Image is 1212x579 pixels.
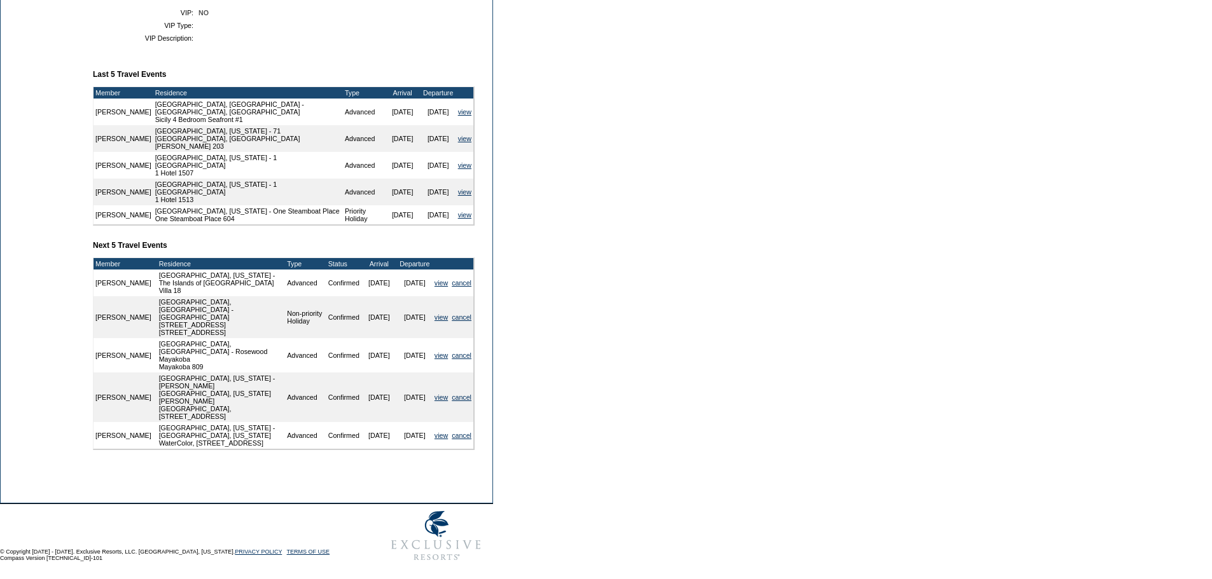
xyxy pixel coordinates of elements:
[343,179,385,205] td: Advanced
[458,108,471,116] a: view
[458,135,471,142] a: view
[93,241,167,250] b: Next 5 Travel Events
[94,205,153,224] td: [PERSON_NAME]
[385,87,421,99] td: Arrival
[326,338,361,372] td: Confirmed
[157,296,286,338] td: [GEOGRAPHIC_DATA], [GEOGRAPHIC_DATA] - [GEOGRAPHIC_DATA][STREET_ADDRESS] [STREET_ADDRESS]
[285,296,326,338] td: Non-priority Holiday
[157,269,286,296] td: [GEOGRAPHIC_DATA], [US_STATE] - The Islands of [GEOGRAPHIC_DATA] Villa 18
[397,372,433,422] td: [DATE]
[94,338,153,372] td: [PERSON_NAME]
[153,99,343,125] td: [GEOGRAPHIC_DATA], [GEOGRAPHIC_DATA] - [GEOGRAPHIC_DATA], [GEOGRAPHIC_DATA] Sicily 4 Bedroom Seaf...
[385,152,421,179] td: [DATE]
[458,161,471,169] a: view
[397,269,433,296] td: [DATE]
[93,70,166,79] b: Last 5 Travel Events
[397,258,433,269] td: Departure
[157,422,286,449] td: [GEOGRAPHIC_DATA], [US_STATE] - [GEOGRAPHIC_DATA], [US_STATE] WaterColor, [STREET_ADDRESS]
[326,296,361,338] td: Confirmed
[157,372,286,422] td: [GEOGRAPHIC_DATA], [US_STATE] - [PERSON_NAME][GEOGRAPHIC_DATA], [US_STATE] [PERSON_NAME][GEOGRAPH...
[385,205,421,224] td: [DATE]
[385,99,421,125] td: [DATE]
[421,205,456,224] td: [DATE]
[435,393,448,401] a: view
[361,338,397,372] td: [DATE]
[94,258,153,269] td: Member
[397,296,433,338] td: [DATE]
[94,87,153,99] td: Member
[153,87,343,99] td: Residence
[157,258,286,269] td: Residence
[153,125,343,152] td: [GEOGRAPHIC_DATA], [US_STATE] - 71 [GEOGRAPHIC_DATA], [GEOGRAPHIC_DATA] [PERSON_NAME] 203
[435,432,448,439] a: view
[343,152,385,179] td: Advanced
[421,179,456,205] td: [DATE]
[458,188,471,196] a: view
[343,205,385,224] td: Priority Holiday
[343,125,385,152] td: Advanced
[343,99,385,125] td: Advanced
[94,372,153,422] td: [PERSON_NAME]
[94,296,153,338] td: [PERSON_NAME]
[421,99,456,125] td: [DATE]
[452,432,471,439] a: cancel
[153,179,343,205] td: [GEOGRAPHIC_DATA], [US_STATE] - 1 [GEOGRAPHIC_DATA] 1 Hotel 1513
[287,548,330,555] a: TERMS OF USE
[458,211,471,219] a: view
[235,548,282,555] a: PRIVACY POLICY
[326,372,361,422] td: Confirmed
[98,9,193,17] td: VIP:
[285,422,326,449] td: Advanced
[379,504,493,568] img: Exclusive Resorts
[421,87,456,99] td: Departure
[452,313,471,321] a: cancel
[326,422,361,449] td: Confirmed
[98,34,193,42] td: VIP Description:
[326,258,361,269] td: Status
[435,351,448,359] a: view
[397,422,433,449] td: [DATE]
[421,125,456,152] td: [DATE]
[361,258,397,269] td: Arrival
[385,179,421,205] td: [DATE]
[98,22,193,29] td: VIP Type:
[326,269,361,296] td: Confirmed
[199,9,209,17] span: NO
[361,422,397,449] td: [DATE]
[285,372,326,422] td: Advanced
[397,338,433,372] td: [DATE]
[153,152,343,179] td: [GEOGRAPHIC_DATA], [US_STATE] - 1 [GEOGRAPHIC_DATA] 1 Hotel 1507
[157,338,286,372] td: [GEOGRAPHIC_DATA], [GEOGRAPHIC_DATA] - Rosewood Mayakoba Mayakoba 809
[94,422,153,449] td: [PERSON_NAME]
[153,205,343,224] td: [GEOGRAPHIC_DATA], [US_STATE] - One Steamboat Place One Steamboat Place 604
[285,258,326,269] td: Type
[94,125,153,152] td: [PERSON_NAME]
[94,99,153,125] td: [PERSON_NAME]
[452,279,471,287] a: cancel
[361,372,397,422] td: [DATE]
[343,87,385,99] td: Type
[285,338,326,372] td: Advanced
[94,179,153,205] td: [PERSON_NAME]
[435,279,448,287] a: view
[421,152,456,179] td: [DATE]
[94,152,153,179] td: [PERSON_NAME]
[361,296,397,338] td: [DATE]
[435,313,448,321] a: view
[385,125,421,152] td: [DATE]
[452,393,471,401] a: cancel
[452,351,471,359] a: cancel
[361,269,397,296] td: [DATE]
[285,269,326,296] td: Advanced
[94,269,153,296] td: [PERSON_NAME]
